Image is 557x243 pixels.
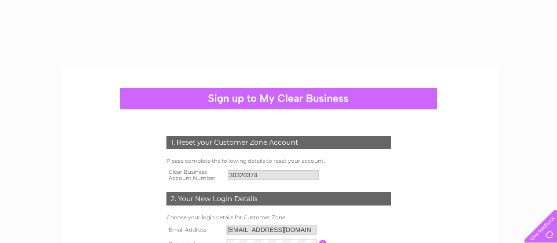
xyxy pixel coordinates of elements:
[164,212,393,223] td: Choose your login details for Customer Zone.
[164,156,393,166] td: Please complete the following details to reset your account.
[166,192,391,206] div: 2. Your New Login Details
[164,223,224,237] th: Email Address
[166,136,391,149] div: 1. Reset your Customer Zone Account
[164,166,226,184] th: Clear Business Account Number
